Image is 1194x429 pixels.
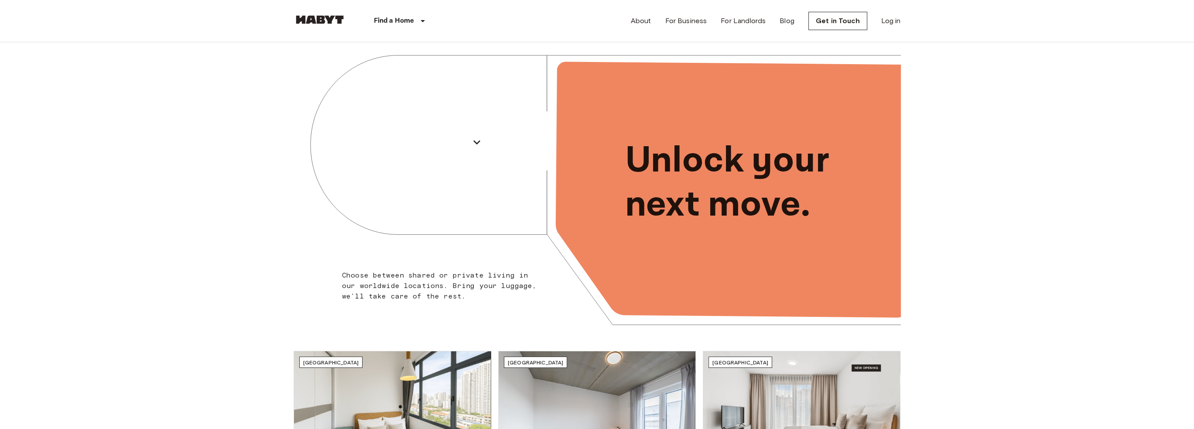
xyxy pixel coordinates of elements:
a: For Business [665,16,707,26]
a: Blog [780,16,794,26]
p: Unlock your next move. [625,139,887,227]
a: Log in [881,16,901,26]
a: For Landlords [721,16,766,26]
span: [GEOGRAPHIC_DATA] [508,359,564,366]
p: Find a Home [374,16,414,26]
span: [GEOGRAPHIC_DATA] [712,359,768,366]
p: Choose between shared or private living in our worldwide locations. Bring your luggage, we'll tak... [342,270,542,302]
span: [GEOGRAPHIC_DATA] [303,359,359,366]
a: About [631,16,651,26]
a: Get in Touch [808,12,867,30]
img: Habyt [294,15,346,24]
